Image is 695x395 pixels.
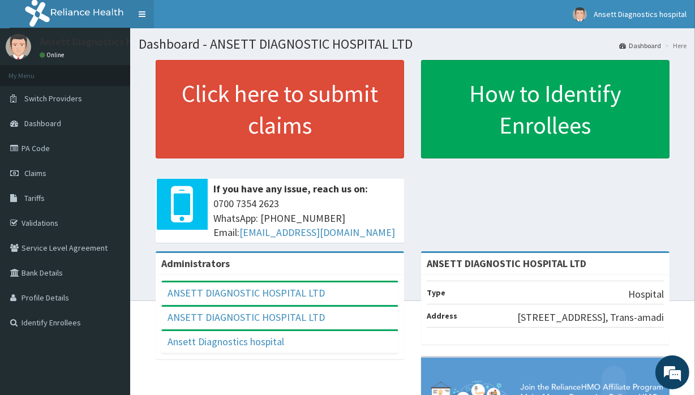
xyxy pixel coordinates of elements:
span: Switch Providers [24,93,82,104]
b: Type [427,287,445,298]
b: Address [427,311,457,321]
p: Hospital [628,287,664,302]
a: How to Identify Enrollees [421,60,670,158]
p: Ansett Diagnostics hospital [40,37,162,47]
a: Ansett Diagnostics hospital [168,335,284,348]
span: Tariffs [24,193,45,203]
a: [EMAIL_ADDRESS][DOMAIN_NAME] [239,226,395,239]
strong: ANSETT DIAGNOSTIC HOSPITAL LTD [427,257,586,270]
a: ANSETT DIAGNOSTIC HOSPITAL LTD [168,311,325,324]
span: 0700 7354 2623 WhatsApp: [PHONE_NUMBER] Email: [213,196,398,240]
span: Ansett Diagnostics hospital [594,9,687,19]
a: Dashboard [619,41,661,50]
b: Administrators [161,257,230,270]
b: If you have any issue, reach us on: [213,182,368,195]
a: Online [40,51,67,59]
span: Claims [24,168,46,178]
a: Click here to submit claims [156,60,404,158]
li: Here [662,41,687,50]
img: User Image [6,34,31,59]
a: ANSETT DIAGNOSTIC HOSPITAL LTD [168,286,325,299]
p: [STREET_ADDRESS], Trans-amadi [517,310,664,325]
img: User Image [573,7,587,22]
h1: Dashboard - ANSETT DIAGNOSTIC HOSPITAL LTD [139,37,687,51]
span: Dashboard [24,118,61,128]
